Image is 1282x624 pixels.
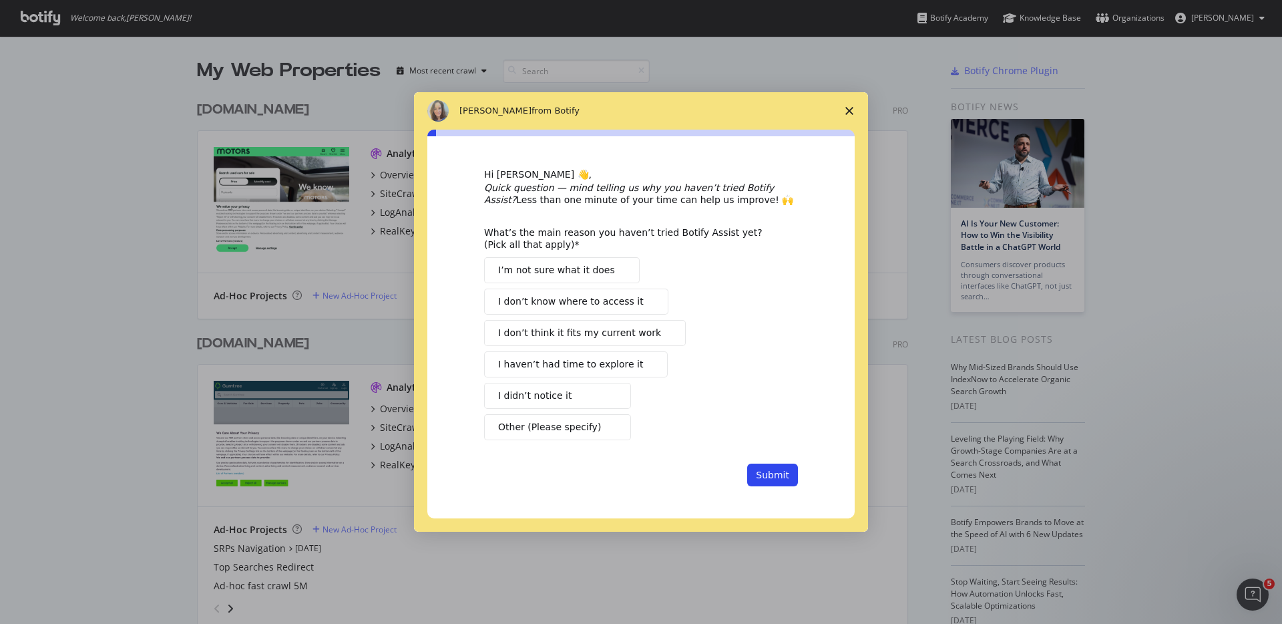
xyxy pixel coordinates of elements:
[484,257,640,283] button: I’m not sure what it does
[498,263,615,277] span: I’m not sure what it does
[484,414,631,440] button: Other (Please specify)
[498,389,572,403] span: I didn’t notice it
[484,289,668,315] button: I don’t know where to access it
[498,295,644,309] span: I don’t know where to access it
[484,383,631,409] button: I didn’t notice it
[484,182,774,205] i: Quick question — mind telling us why you haven’t tried Botify Assist?
[498,326,661,340] span: I don’t think it fits my current work
[484,351,668,377] button: I haven’t had time to explore it
[484,320,686,346] button: I don’t think it fits my current work
[498,357,643,371] span: I haven’t had time to explore it
[427,100,449,122] img: Profile image for Colleen
[484,168,798,182] div: Hi [PERSON_NAME] 👋,
[831,92,868,130] span: Close survey
[498,420,601,434] span: Other (Please specify)
[459,106,531,116] span: [PERSON_NAME]
[747,464,798,486] button: Submit
[484,226,778,251] div: What’s the main reason you haven’t tried Botify Assist yet? (Pick all that apply)
[484,182,798,206] div: Less than one minute of your time can help us improve! 🙌
[531,106,580,116] span: from Botify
